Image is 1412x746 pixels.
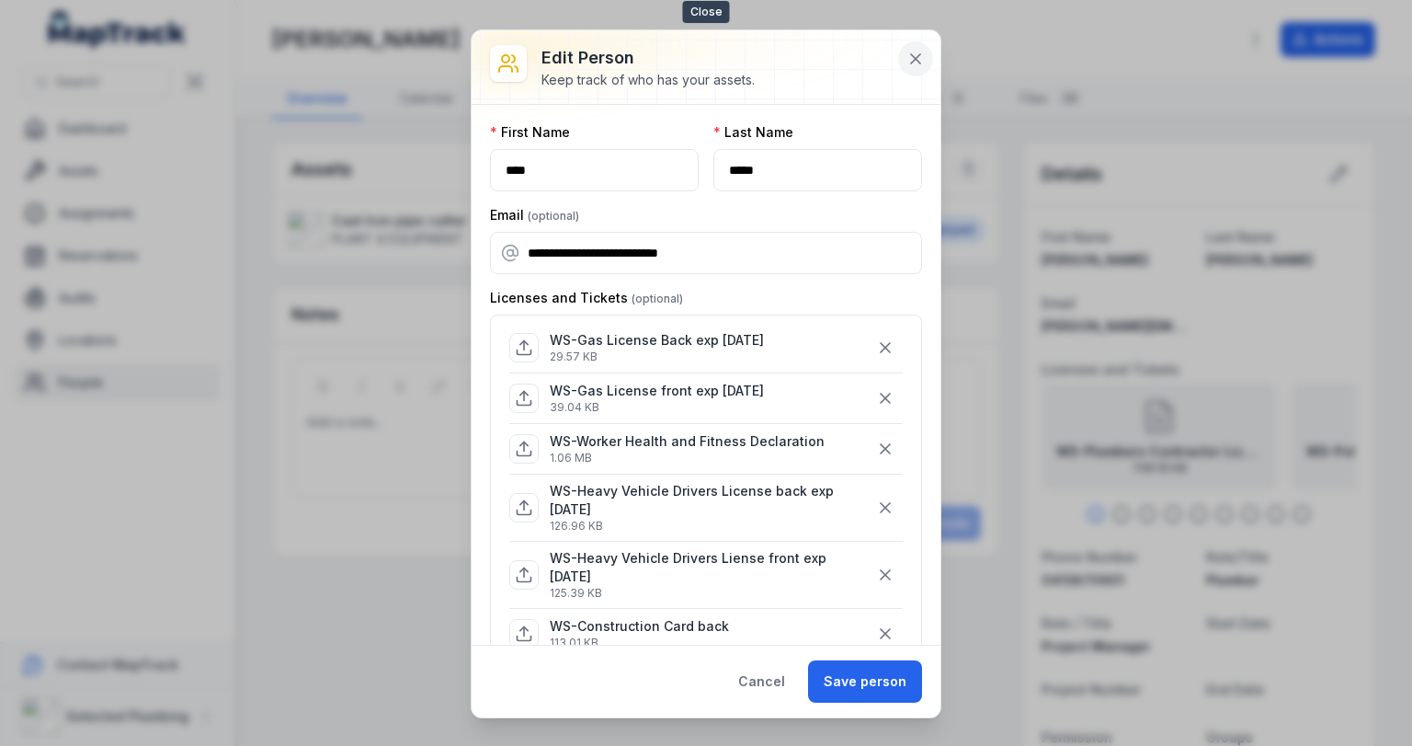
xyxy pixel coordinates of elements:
[550,586,868,601] p: 125.39 KB
[490,206,579,224] label: Email
[490,289,683,307] label: Licenses and Tickets
[550,400,764,415] p: 39.04 KB
[713,123,793,142] label: Last Name
[550,432,825,451] p: WS-Worker Health and Fitness Declaration
[541,71,755,89] div: Keep track of who has your assets.
[683,1,730,23] span: Close
[550,382,764,400] p: WS-Gas License front exp [DATE]
[550,519,868,534] p: 126.96 KB
[550,331,764,350] p: WS-Gas License Back exp [DATE]
[550,549,868,586] p: WS-Heavy Vehicle Drivers Liense front exp [DATE]
[541,45,755,71] h3: Edit person
[808,660,922,703] button: Save person
[723,660,801,703] button: Cancel
[550,350,764,364] p: 29.57 KB
[550,482,868,519] p: WS-Heavy Vehicle Drivers License back exp [DATE]
[550,451,825,465] p: 1.06 MB
[550,636,729,650] p: 113.01 KB
[490,123,570,142] label: First Name
[550,617,729,636] p: WS-Construction Card back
